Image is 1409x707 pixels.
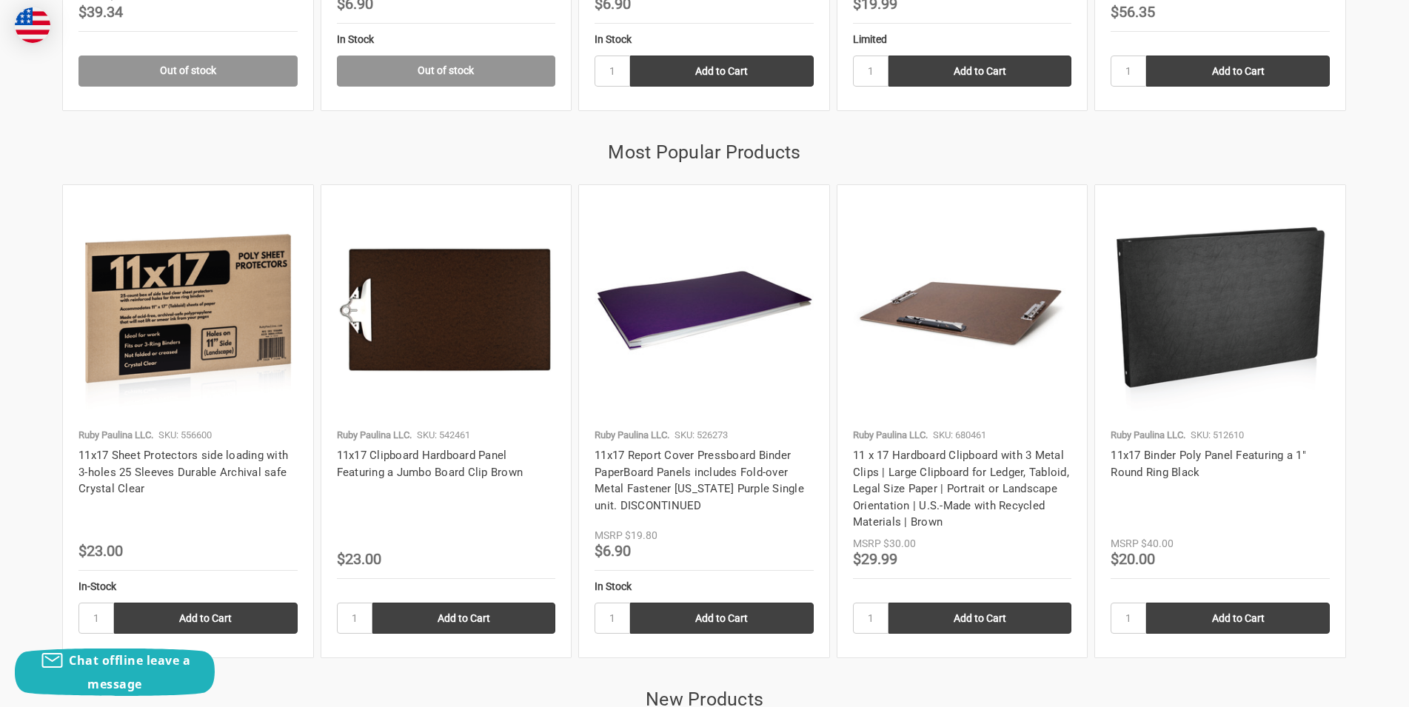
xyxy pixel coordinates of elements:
[78,56,298,87] a: Out of stock
[1111,3,1155,21] span: $56.35
[595,579,814,594] div: In Stock
[595,32,814,47] div: In Stock
[625,529,657,541] span: $19.80
[337,56,556,87] a: Out of stock
[933,428,986,443] p: SKU: 680461
[78,428,153,443] p: Ruby Paulina LLC.
[675,428,728,443] p: SKU: 526273
[853,201,1072,420] img: 17x11 Clipboard Hardboard Panel Featuring 3 Clips Brown
[888,56,1072,87] input: Add to Cart
[595,428,669,443] p: Ruby Paulina LLC.
[1111,201,1330,420] img: 11x17 Binder Poly Panel Featuring a 1" Round Ring Black
[1111,550,1155,568] span: $20.00
[78,449,288,495] a: 11x17 Sheet Protectors side loading with 3-holes 25 Sleeves Durable Archival safe Crystal Clear
[1191,428,1244,443] p: SKU: 512610
[78,3,123,21] span: $39.34
[1111,428,1185,443] p: Ruby Paulina LLC.
[15,7,50,43] img: duty and tax information for United States
[337,449,523,479] a: 11x17 Clipboard Hardboard Panel Featuring a Jumbo Board Clip Brown
[69,652,190,692] span: Chat offline leave a message
[853,449,1069,529] a: 11 x 17 Hardboard Clipboard with 3 Metal Clips | Large Clipboard for Ledger, Tabloid, Legal Size ...
[595,528,623,543] div: MSRP
[337,201,556,420] img: 11x17 Clipboard Hardboard Panel Featuring a Jumbo Board Clip Brown
[78,542,123,560] span: $23.00
[630,603,814,634] input: Add to Cart
[630,56,814,87] input: Add to Cart
[853,536,881,552] div: MSRP
[1111,449,1306,479] a: 11x17 Binder Poly Panel Featuring a 1" Round Ring Black
[78,201,298,420] img: 11x17 Sheet Protectors side loading with 3-holes 25 Sleeves Durable Archival safe Crystal Clear
[853,428,928,443] p: Ruby Paulina LLC.
[883,537,916,549] span: $30.00
[1111,536,1139,552] div: MSRP
[595,542,631,560] span: $6.90
[853,32,1072,47] div: Limited
[337,428,412,443] p: Ruby Paulina LLC.
[337,32,556,47] div: In Stock
[1146,56,1330,87] input: Add to Cart
[1146,603,1330,634] input: Add to Cart
[1141,537,1174,549] span: $40.00
[337,550,381,568] span: $23.00
[595,201,814,420] img: 11x17 Report Cover Pressboard Binder PaperBoard Panels includes Fold-over Metal Fastener Louisian...
[114,603,298,634] input: Add to Cart
[853,550,897,568] span: $29.99
[62,138,1347,167] h2: Most Popular Products
[372,603,556,634] input: Add to Cart
[1287,667,1409,707] iframe: Google Customer Reviews
[888,603,1072,634] input: Add to Cart
[158,428,212,443] p: SKU: 556600
[595,449,804,512] a: 11x17 Report Cover Pressboard Binder PaperBoard Panels includes Fold-over Metal Fastener [US_STAT...
[15,649,215,696] button: Chat offline leave a message
[78,579,298,594] div: In-Stock
[417,428,470,443] p: SKU: 542461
